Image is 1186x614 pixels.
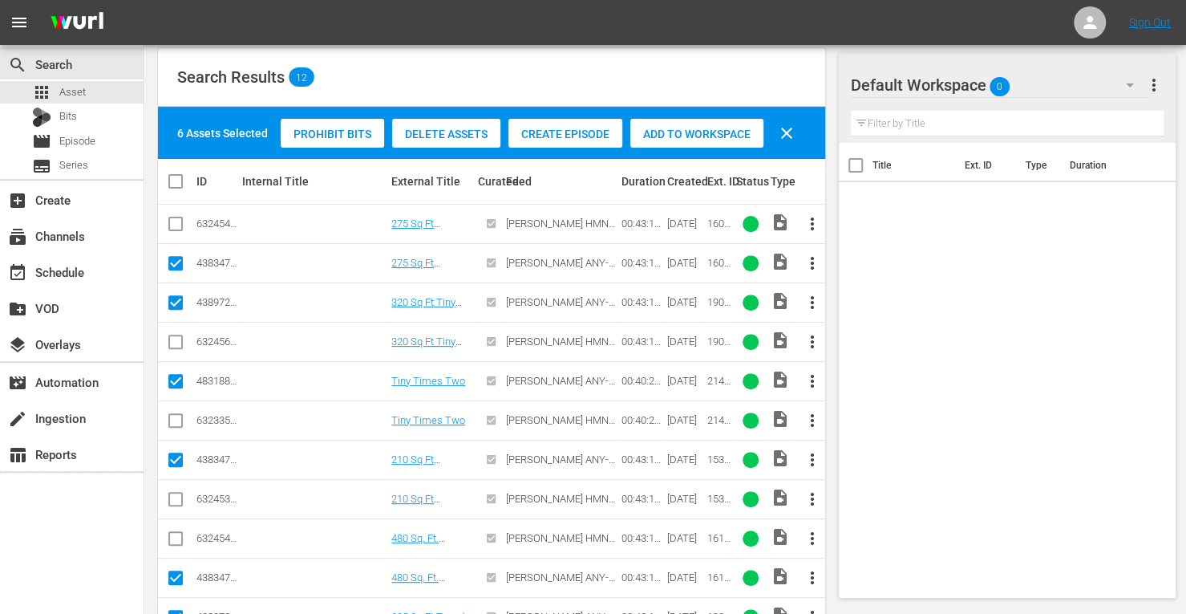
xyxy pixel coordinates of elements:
[621,414,662,426] div: 00:40:20.607
[793,205,832,243] button: more_vert
[506,414,615,438] span: [PERSON_NAME] HMN ANY-FORM AETV
[803,568,822,588] span: more_vert
[1016,143,1060,188] th: Type
[196,175,237,188] div: ID
[392,119,500,148] button: Delete Assets
[242,175,387,188] div: Internal Title
[872,143,955,188] th: Title
[391,257,455,281] a: 275 Sq Ft Nomad's Nest
[621,375,662,387] div: 00:40:20.518
[803,450,822,470] span: more_vert
[707,335,731,360] span: 190478
[281,128,384,140] span: Prohibit Bits
[391,414,465,426] a: Tiny Times Two
[506,493,615,517] span: [PERSON_NAME] HMN ANY-FORM FYI
[793,441,832,479] button: more_vert
[793,559,832,597] button: more_vert
[177,125,268,141] div: 6 Assets Selected
[8,335,27,355] span: Overlays
[667,175,702,188] div: Created
[1144,66,1164,104] button: more_vert
[770,488,789,507] span: Video
[707,571,731,596] span: 161953
[38,4,115,42] img: ans4CAIJ8jUAAAAAAAAAAAAAAAAAAAAAAAAgQb4GAAAAAAAAAAAAAAAAAAAAAAAAJMjXAAAAAAAAAAAAAAAAAAAAAAAAgAT5G...
[8,191,27,210] span: Create
[803,254,822,273] span: more_vert
[281,119,384,148] button: Prohibit Bits
[793,283,832,322] button: more_vert
[990,70,1010,104] span: 0
[391,571,468,608] a: 480 Sq. Ft. [GEOGRAPHIC_DATA]
[289,71,314,83] span: 12
[630,128,763,140] span: Add to Workspace
[196,335,237,348] div: 63245668
[667,532,702,544] div: [DATE]
[32,157,51,176] span: Series
[392,128,500,140] span: Delete Assets
[391,175,472,188] div: External Title
[196,493,237,505] div: 63245388
[777,124,796,143] span: clear
[59,157,88,173] span: Series
[667,335,702,348] div: [DATE]
[59,108,77,124] span: Bits
[8,263,27,283] span: Schedule
[391,335,462,360] a: 320 Sq Ft Tiny Arc
[508,119,622,148] button: Create Episode
[621,532,662,544] div: 00:43:10.933
[59,133,95,149] span: Episode
[770,527,789,547] span: Video
[803,332,822,352] span: more_vert
[667,218,702,230] div: [DATE]
[770,213,789,232] span: Video
[8,299,27,319] span: VOD
[506,453,615,478] span: [PERSON_NAME] ANY-FORM FYI
[667,296,702,308] div: [DATE]
[196,571,237,584] div: 43834765
[793,519,832,558] button: more_vert
[707,493,731,517] span: 153732
[1129,16,1171,29] a: Sign Out
[770,409,789,429] span: Video
[391,532,468,568] a: 480 Sq. Ft. [GEOGRAPHIC_DATA]
[506,218,615,242] span: [PERSON_NAME] HMN ANY-FORM FYI
[707,257,731,281] span: 160625
[32,132,51,151] span: Episode
[770,175,788,188] div: Type
[478,175,502,188] div: Curated
[506,335,615,360] span: [PERSON_NAME] HMN ANY-FORM FYI
[508,128,622,140] span: Create Episode
[793,362,832,401] button: more_vert
[621,453,662,466] div: 00:43:12.623
[621,175,662,188] div: Duration
[793,323,832,361] button: more_vert
[1144,75,1164,95] span: more_vert
[196,532,237,544] div: 63245452
[8,373,27,392] span: Automation
[667,493,702,505] div: [DATE]
[803,293,822,312] span: more_vert
[1060,143,1156,188] th: Duration
[391,493,469,529] a: 210 Sq Ft Rochester Studio Retreat
[851,63,1149,108] div: Default Workspace
[59,84,86,100] span: Asset
[707,218,731,242] span: 160625
[391,218,455,242] a: 275 Sq Ft Nomad's Nest
[506,375,615,399] span: [PERSON_NAME] ANY-FORM AETV
[8,409,27,429] span: Ingestion
[177,67,285,87] span: Search Results
[8,227,27,246] span: Channels
[667,375,702,387] div: [DATE]
[955,143,1015,188] th: Ext. ID
[770,370,789,389] span: Video
[8,55,27,75] span: Search
[803,529,822,548] span: more_vert
[196,257,237,269] div: 43834750
[196,453,237,466] div: 43834756
[793,401,832,440] button: more_vert
[707,296,731,320] span: 190478
[707,532,731,556] span: 161953
[391,375,465,387] a: Tiny Times Two
[707,453,731,478] span: 153732
[667,414,702,426] div: [DATE]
